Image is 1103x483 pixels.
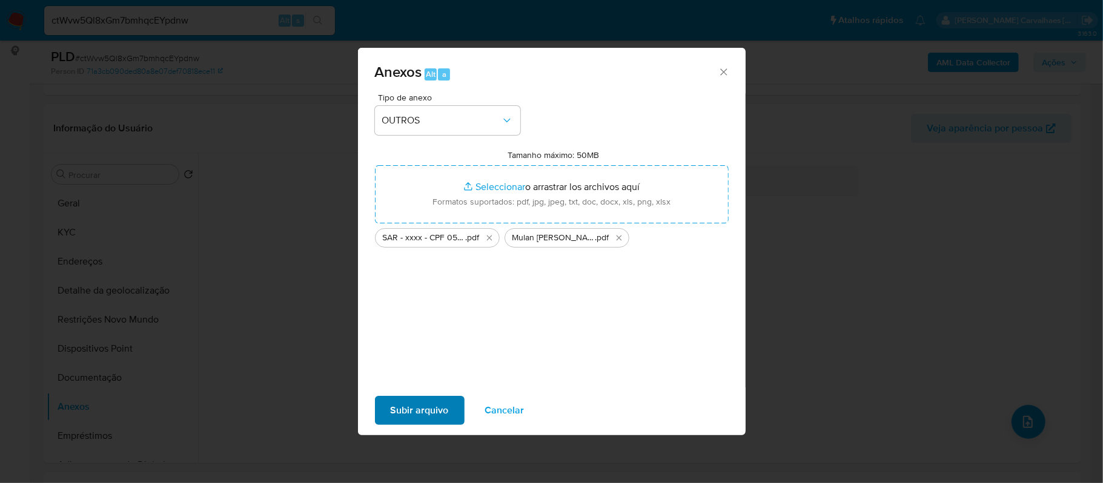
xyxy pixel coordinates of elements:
[595,232,609,244] span: .pdf
[469,396,540,425] button: Cancelar
[375,223,729,248] ul: Archivos seleccionados
[391,397,449,424] span: Subir arquivo
[382,114,501,126] span: OUTROS
[482,231,497,245] button: Eliminar SAR - xxxx - CPF 05019936901 - JILVANE CESAR COLLING.pdf
[442,68,446,80] span: a
[466,232,480,244] span: .pdf
[508,149,599,160] label: Tamanho máximo: 50MB
[426,68,436,80] span: Alt
[512,232,595,244] span: Mulan [PERSON_NAME] 203667693_2025_10_09_22_07_46 - Resumen [GEOGRAPHIC_DATA]
[375,106,520,135] button: OUTROS
[485,397,525,424] span: Cancelar
[375,61,422,82] span: Anexos
[383,232,466,244] span: SAR - xxxx - CPF 05019936901 - [PERSON_NAME]
[612,231,626,245] button: Eliminar Mulan Jilvane Cesar Colling 203667693_2025_10_09_22_07_46 - Resumen TX.pdf
[375,396,465,425] button: Subir arquivo
[718,66,729,77] button: Cerrar
[378,93,523,102] span: Tipo de anexo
